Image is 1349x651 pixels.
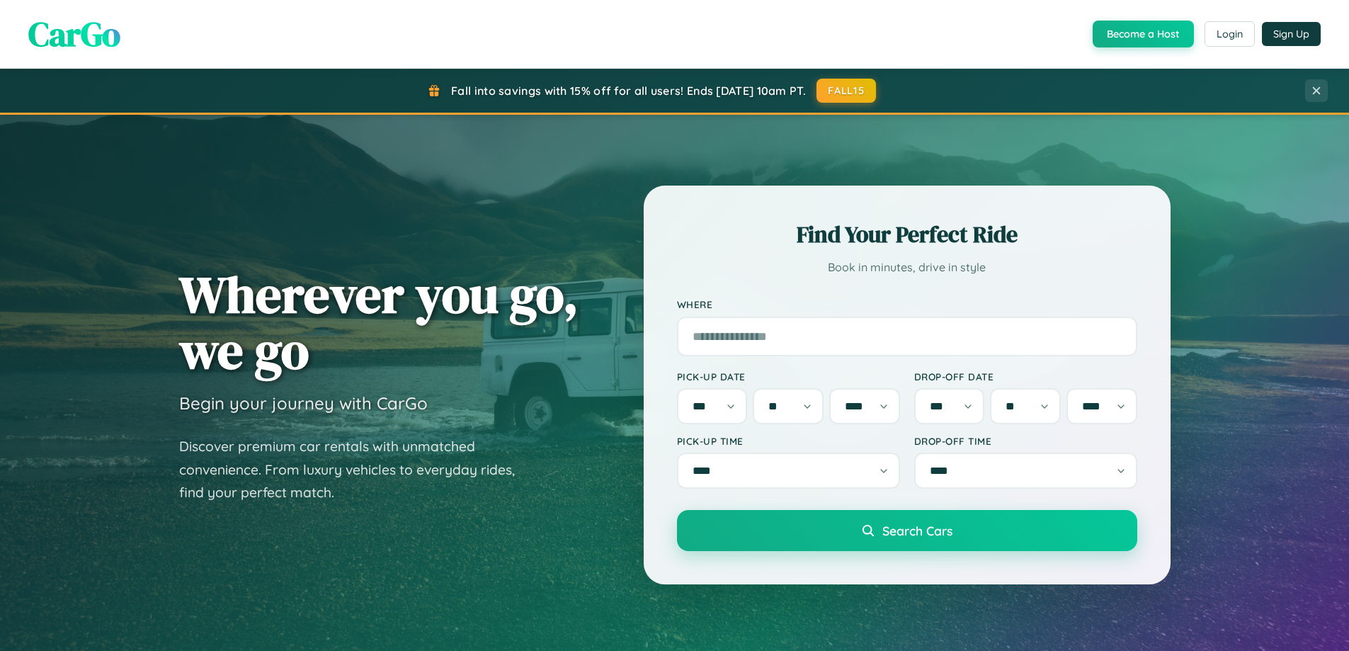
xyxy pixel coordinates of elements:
button: Search Cars [677,510,1137,551]
span: CarGo [28,11,120,57]
label: Drop-off Date [914,370,1137,383]
button: Login [1205,21,1255,47]
label: Pick-up Date [677,370,900,383]
p: Book in minutes, drive in style [677,257,1137,278]
h1: Wherever you go, we go [179,266,579,378]
p: Discover premium car rentals with unmatched convenience. From luxury vehicles to everyday rides, ... [179,435,533,504]
button: FALL15 [816,79,876,103]
button: Sign Up [1262,22,1321,46]
label: Pick-up Time [677,435,900,447]
span: Search Cars [882,523,952,538]
h3: Begin your journey with CarGo [179,392,428,414]
button: Become a Host [1093,21,1194,47]
h2: Find Your Perfect Ride [677,219,1137,250]
label: Drop-off Time [914,435,1137,447]
label: Where [677,299,1137,311]
span: Fall into savings with 15% off for all users! Ends [DATE] 10am PT. [451,84,806,98]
